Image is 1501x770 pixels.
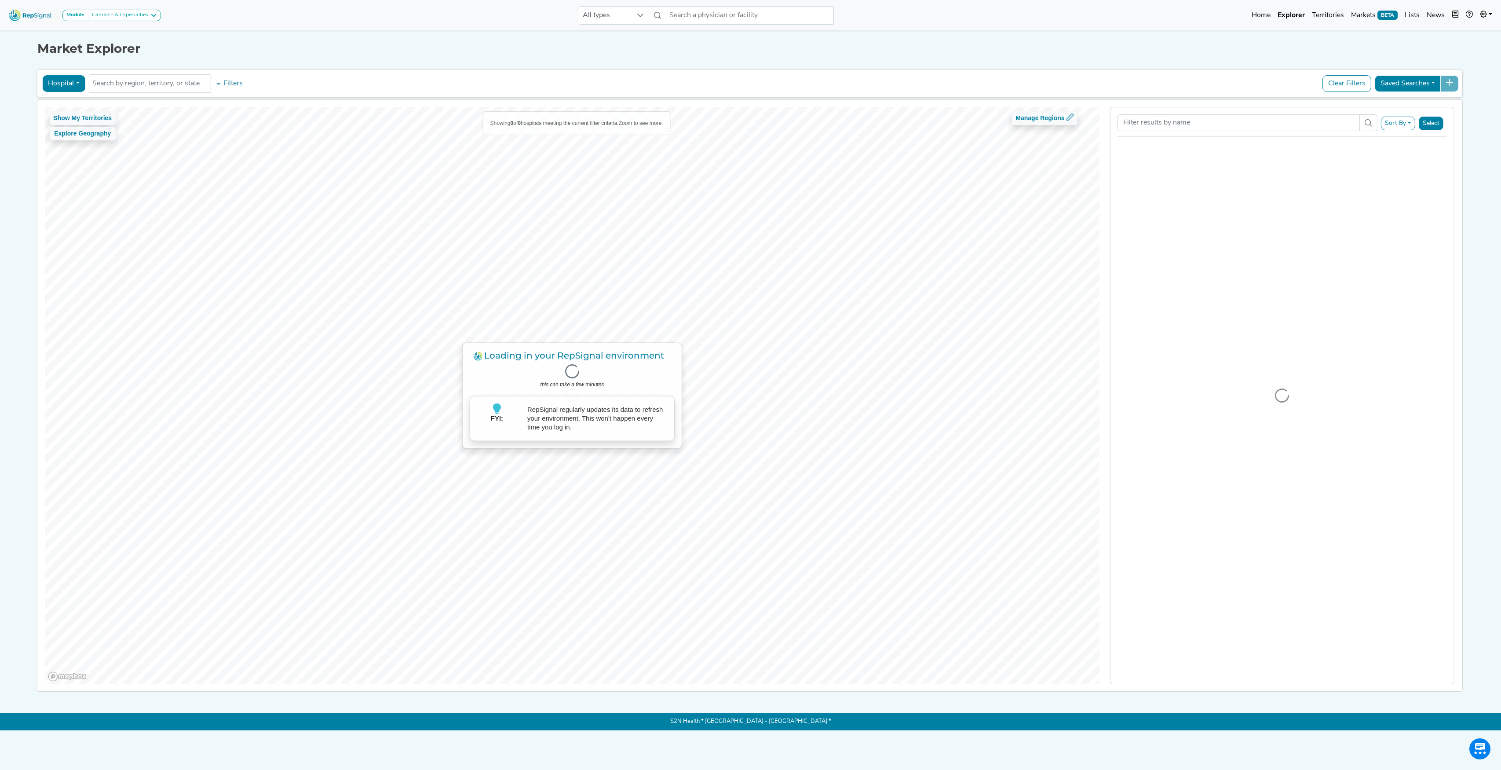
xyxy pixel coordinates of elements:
[92,78,207,89] input: Search by region, territory, or state
[1308,7,1348,24] a: Territories
[1322,75,1371,92] button: Clear Filters
[1377,11,1398,19] span: BETA
[1401,7,1423,24] a: Lists
[1423,7,1448,24] a: News
[527,405,667,432] p: RepSignal regularly updates its data to refresh your environment. This won't happen every time yo...
[62,10,161,21] button: ModuleCarotid - All Specialties
[470,350,675,360] h3: Loading in your RepSignal environment
[37,41,1463,56] h1: Market Explorer
[1448,7,1462,24] button: Intel Book
[1274,7,1308,24] a: Explorer
[1012,111,1077,125] button: Manage Regions
[466,713,1036,730] p: S2N Health * [GEOGRAPHIC_DATA] - [GEOGRAPHIC_DATA] *
[49,127,116,140] button: Explore Geography
[212,76,245,91] button: Filters
[47,671,86,682] a: Mapbox logo
[1248,7,1274,24] a: Home
[492,403,502,414] img: lightbulb
[477,414,517,433] p: FYI:
[1348,7,1401,24] a: MarketsBETA
[518,120,521,126] b: 0
[490,120,619,126] span: Showing of hospitals meeting the current filter criteria.
[88,12,148,19] div: Carotid - All Specialties
[49,111,116,125] button: Show My Territories
[42,75,85,92] button: Hospital
[470,380,675,389] p: this can take a few minutes
[66,12,84,18] strong: Module
[1375,75,1441,92] button: Saved Searches
[511,120,514,126] b: 0
[666,6,834,25] input: Search a physician or facility
[579,7,632,24] span: All types
[619,120,663,126] span: Zoom to see more.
